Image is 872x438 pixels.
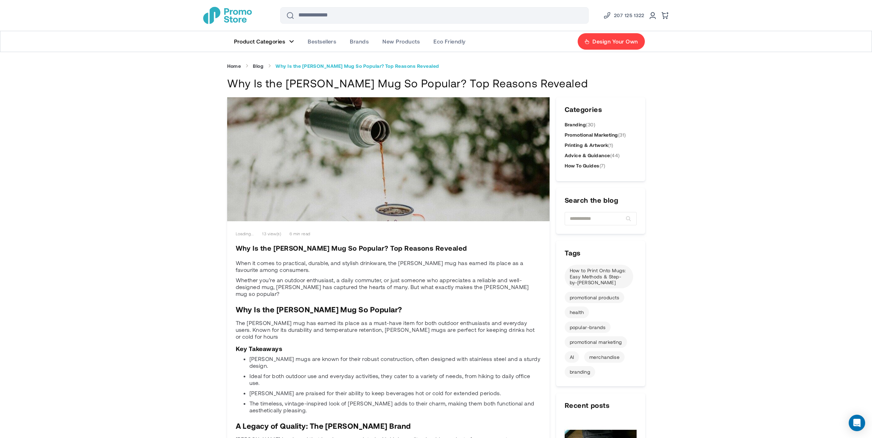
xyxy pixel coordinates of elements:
[236,231,254,236] span: Loading...
[556,97,645,121] h3: Categories
[275,63,439,69] strong: Why Is the [PERSON_NAME] Mug So Popular? Top Reasons Revealed
[227,76,645,90] h1: Why Is the [PERSON_NAME] Mug So Popular? Top Reasons Revealed
[433,38,466,45] span: Eco Friendly
[565,265,633,288] a: How to Print Onto Mugs: Easy Methods & Step-by-[PERSON_NAME]
[343,31,376,52] a: Brands
[565,322,611,333] a: popular-brands
[556,393,645,417] h3: Recent posts
[282,7,298,24] button: Search
[249,400,541,414] li: The timeless, vintage-inspired look of [PERSON_NAME] adds to their charm, making them both functi...
[556,188,645,212] h3: Search the blog
[608,142,613,148] span: (1)
[227,31,301,52] a: Product Categories
[614,11,644,20] span: 207 125 1322
[849,415,865,431] div: Open Intercom Messenger
[236,277,541,297] p: Whether you’re an outdoor enthusiast, a daily commuter, or just someone who appreciates a reliabl...
[253,63,263,69] a: Blog
[249,355,541,369] li: [PERSON_NAME] mugs are known for their robust construction, often designed with stainless steel a...
[249,373,541,386] li: Ideal for both outdoor use and everyday activities, they cater to a variety of needs, from hiking...
[565,366,595,378] a: branding
[236,260,541,273] p: When it comes to practical, durable, and stylish drinkware, the [PERSON_NAME] mug has earned its ...
[236,422,541,429] h2: A Legacy of Quality: The [PERSON_NAME] Brand
[600,163,605,168] span: (7)
[565,306,589,318] a: health
[556,241,645,265] h3: Tags
[565,142,637,149] a: Printing & Artwork(1)
[236,320,541,340] p: The [PERSON_NAME] mug has earned its place as a must-have item for both outdoor enthusiasts and e...
[350,38,369,45] span: Brands
[262,231,281,236] span: 13 view(s)
[227,97,550,221] img: Why Is the Stanley Mug So Popular? Top Reasons Revealed
[203,7,252,24] img: Promotional Merchandise
[308,38,336,45] span: Bestsellers
[610,152,620,158] span: (44)
[565,351,579,363] a: AI
[382,38,420,45] span: New Products
[376,31,427,52] a: New Products
[618,132,626,138] span: (31)
[577,33,645,50] a: Design Your Own
[290,231,310,236] span: 6 min read
[249,390,541,397] li: [PERSON_NAME] are praised for their ability to keep beverages hot or cold for extended periods.
[584,351,625,363] a: merchandise
[626,216,631,222] button: Search
[234,38,285,45] span: Product Categories
[565,162,637,169] a: How To Guides(7)
[236,244,467,252] a: Why Is the Stanley Mug So Popular? Top Reasons Revealed
[586,122,595,127] span: (30)
[565,292,625,303] a: promotional products
[236,306,541,313] h2: Why Is the [PERSON_NAME] Mug So Popular?
[203,7,252,24] a: store logo
[565,212,637,225] input: Search
[227,63,241,69] a: Home
[236,345,541,352] h3: Key Takeaways
[565,336,627,348] a: promotional marketing
[565,152,637,159] a: Advice & Guidance(44)
[565,132,637,138] a: Promotional Marketing(31)
[565,121,637,128] a: Branding(30)
[592,38,638,45] span: Design Your Own
[603,11,644,20] a: Phone
[301,31,343,52] a: Bestsellers
[427,31,472,52] a: Eco Friendly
